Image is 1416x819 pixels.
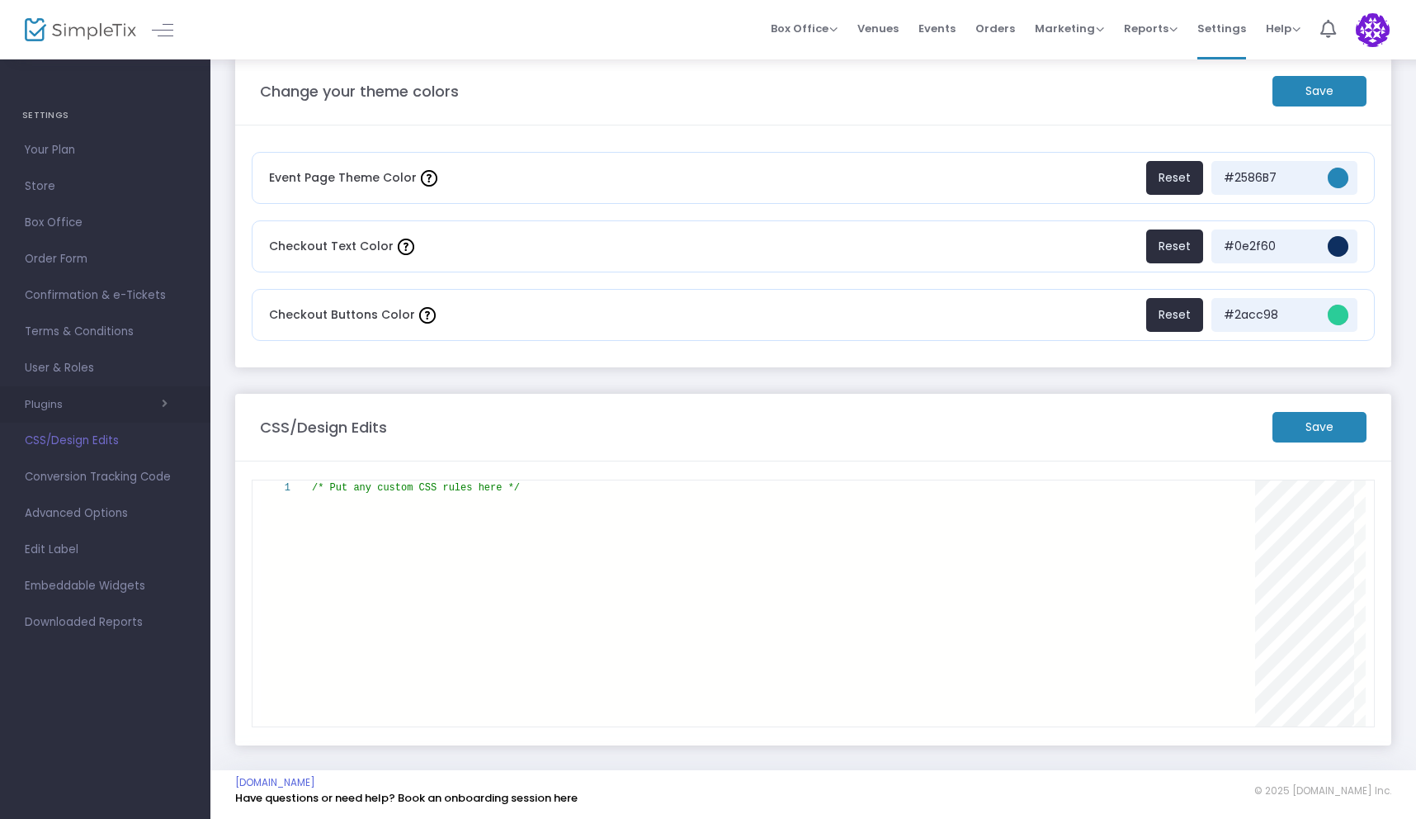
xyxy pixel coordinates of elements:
[25,398,168,411] button: Plugins
[1319,302,1349,328] kendo-colorpicker: #2acc98
[1197,7,1246,50] span: Settings
[312,482,520,494] span: /* Put any custom CSS rules here */
[25,612,186,633] span: Downloaded Reports
[1272,76,1366,107] m-button: Save
[1146,161,1203,195] button: Reset
[1319,234,1349,259] kendo-colorpicker: #0e2f60
[261,481,290,495] div: 1
[25,430,186,452] span: CSS/Design Edits
[421,170,437,187] img: question-mark
[269,302,440,328] label: Checkout Buttons Color
[1124,21,1178,36] span: Reports
[1220,306,1319,324] span: #2acc98
[1266,21,1300,36] span: Help
[235,790,578,806] a: Have questions or need help? Book an onboarding session here
[25,212,186,234] span: Box Office
[25,357,186,379] span: User & Roles
[312,481,313,495] textarea: Editor content;Press Alt+F1 for Accessibility Options.
[22,99,188,132] h4: SETTINGS
[1319,165,1349,191] kendo-colorpicker: #2586b7
[25,321,186,343] span: Terms & Conditions
[25,285,186,306] span: Confirmation & e-Tickets
[25,140,186,161] span: Your Plan
[975,7,1015,50] span: Orders
[269,165,441,191] label: Event Page Theme Color
[1035,21,1104,36] span: Marketing
[1254,784,1391,798] span: © 2025 [DOMAIN_NAME] Inc.
[1220,169,1319,187] span: #2586B7
[771,21,838,36] span: Box Office
[260,416,387,438] m-panel-title: CSS/Design Edits
[398,239,414,255] img: question-mark
[25,539,186,561] span: Edit Label
[419,307,436,324] img: question-mark
[269,234,418,259] label: Checkout Text Color
[25,249,186,270] span: Order Form
[25,176,186,197] span: Store
[25,466,186,488] span: Conversion Tracking Code
[857,7,899,50] span: Venues
[260,80,459,102] m-panel-title: Change your theme colors
[1146,298,1203,332] button: Reset
[235,776,315,789] a: [DOMAIN_NAME]
[1272,412,1366,443] m-button: Save
[918,7,956,50] span: Events
[1220,238,1319,255] span: #0e2f60
[25,575,186,597] span: Embeddable Widgets
[1146,230,1203,263] button: Reset
[25,503,186,524] span: Advanced Options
